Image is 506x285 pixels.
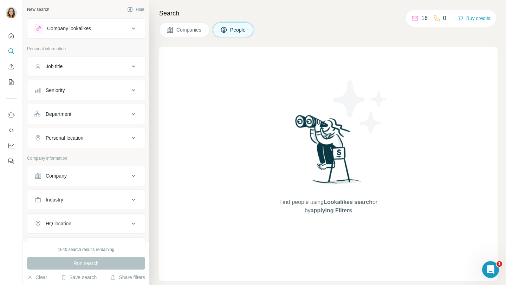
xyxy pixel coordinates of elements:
[6,60,17,73] button: Enrich CSV
[46,111,71,118] div: Department
[47,25,91,32] div: Company lookalikes
[27,274,47,281] button: Clear
[61,274,97,281] button: Save search
[6,108,17,121] button: Use Surfe on LinkedIn
[482,261,499,278] iframe: Intercom live chat
[272,198,384,215] span: Find people using or by
[27,106,145,122] button: Department
[329,75,392,138] img: Surfe Illustration - Stars
[27,46,145,52] p: Personal information
[27,6,49,13] div: New search
[458,13,491,23] button: Buy credits
[6,7,17,18] img: Avatar
[27,20,145,37] button: Company lookalikes
[27,167,145,184] button: Company
[443,14,446,22] p: 0
[46,172,67,179] div: Company
[497,261,502,267] span: 1
[324,199,372,205] span: Lookalikes search
[27,82,145,99] button: Seniority
[6,155,17,167] button: Feedback
[46,196,63,203] div: Industry
[58,246,115,253] div: 1640 search results remaining
[46,220,71,227] div: HQ location
[27,58,145,75] button: Job title
[159,8,498,18] h4: Search
[27,215,145,232] button: HQ location
[6,139,17,152] button: Dashboard
[176,26,202,33] span: Companies
[27,130,145,146] button: Personal location
[46,63,63,70] div: Job title
[6,124,17,137] button: Use Surfe API
[27,155,145,161] p: Company information
[122,4,149,15] button: Hide
[46,134,83,141] div: Personal location
[311,207,352,213] span: applying Filters
[292,113,365,191] img: Surfe Illustration - Woman searching with binoculars
[6,45,17,58] button: Search
[110,274,145,281] button: Share filters
[230,26,246,33] span: People
[27,191,145,208] button: Industry
[6,76,17,88] button: My lists
[46,87,65,94] div: Seniority
[27,239,145,256] button: Annual revenue ($)
[6,29,17,42] button: Quick start
[421,14,428,22] p: 16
